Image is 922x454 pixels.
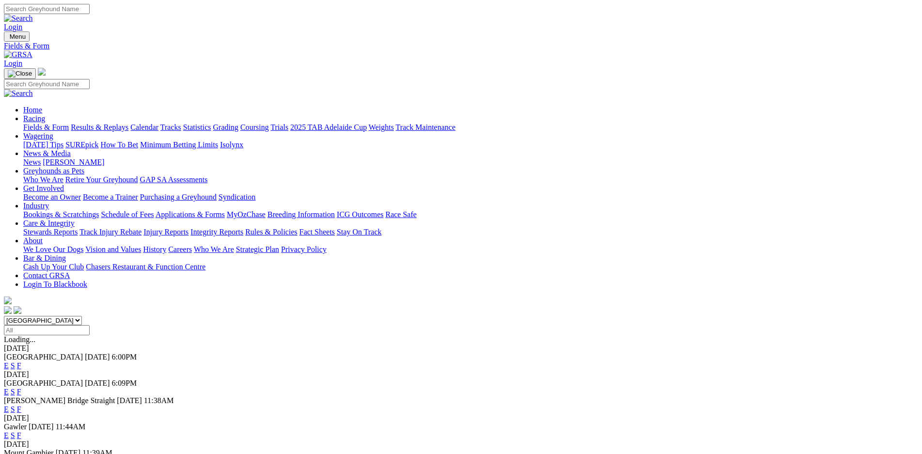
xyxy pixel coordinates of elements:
[23,158,41,166] a: News
[14,306,21,314] img: twitter.svg
[337,228,381,236] a: Stay On Track
[4,325,90,335] input: Select date
[4,414,918,423] div: [DATE]
[4,59,22,67] a: Login
[23,280,87,288] a: Login To Blackbook
[190,228,243,236] a: Integrity Reports
[23,219,75,227] a: Care & Integrity
[240,123,269,131] a: Coursing
[8,70,32,78] img: Close
[4,50,32,59] img: GRSA
[86,263,205,271] a: Chasers Restaurant & Function Centre
[23,184,64,192] a: Get Involved
[143,245,166,253] a: History
[23,193,81,201] a: Become an Owner
[144,396,174,405] span: 11:38AM
[140,193,217,201] a: Purchasing a Greyhound
[194,245,234,253] a: Who We Are
[23,175,63,184] a: Who We Are
[4,31,30,42] button: Toggle navigation
[11,361,15,370] a: S
[4,396,115,405] span: [PERSON_NAME] Bridge Straight
[4,306,12,314] img: facebook.svg
[267,210,335,219] a: Breeding Information
[4,405,9,413] a: E
[17,405,21,413] a: F
[23,167,84,175] a: Greyhounds as Pets
[23,123,918,132] div: Racing
[227,210,266,219] a: MyOzChase
[4,42,918,50] a: Fields & Form
[4,353,83,361] span: [GEOGRAPHIC_DATA]
[369,123,394,131] a: Weights
[85,353,110,361] span: [DATE]
[4,388,9,396] a: E
[220,141,243,149] a: Isolynx
[4,361,9,370] a: E
[11,431,15,439] a: S
[4,440,918,449] div: [DATE]
[23,175,918,184] div: Greyhounds as Pets
[71,123,128,131] a: Results & Replays
[183,123,211,131] a: Statistics
[236,245,279,253] a: Strategic Plan
[4,431,9,439] a: E
[23,141,63,149] a: [DATE] Tips
[23,210,99,219] a: Bookings & Scratchings
[23,245,83,253] a: We Love Our Dogs
[23,158,918,167] div: News & Media
[23,123,69,131] a: Fields & Form
[23,106,42,114] a: Home
[23,193,918,202] div: Get Involved
[4,68,36,79] button: Toggle navigation
[4,370,918,379] div: [DATE]
[11,388,15,396] a: S
[4,4,90,14] input: Search
[4,344,918,353] div: [DATE]
[17,431,21,439] a: F
[245,228,297,236] a: Rules & Policies
[23,149,71,157] a: News & Media
[4,14,33,23] img: Search
[4,89,33,98] img: Search
[168,245,192,253] a: Careers
[23,141,918,149] div: Wagering
[4,423,27,431] span: Gawler
[219,193,255,201] a: Syndication
[43,158,104,166] a: [PERSON_NAME]
[23,132,53,140] a: Wagering
[140,175,208,184] a: GAP SA Assessments
[385,210,416,219] a: Race Safe
[143,228,188,236] a: Injury Reports
[65,141,98,149] a: SUREpick
[4,379,83,387] span: [GEOGRAPHIC_DATA]
[83,193,138,201] a: Become a Trainer
[29,423,54,431] span: [DATE]
[101,141,139,149] a: How To Bet
[396,123,455,131] a: Track Maintenance
[23,202,49,210] a: Industry
[101,210,154,219] a: Schedule of Fees
[140,141,218,149] a: Minimum Betting Limits
[17,388,21,396] a: F
[4,79,90,89] input: Search
[23,114,45,123] a: Racing
[299,228,335,236] a: Fact Sheets
[213,123,238,131] a: Grading
[130,123,158,131] a: Calendar
[23,263,84,271] a: Cash Up Your Club
[79,228,141,236] a: Track Injury Rebate
[270,123,288,131] a: Trials
[4,335,35,344] span: Loading...
[23,263,918,271] div: Bar & Dining
[4,23,22,31] a: Login
[23,245,918,254] div: About
[23,271,70,280] a: Contact GRSA
[156,210,225,219] a: Applications & Forms
[160,123,181,131] a: Tracks
[117,396,142,405] span: [DATE]
[56,423,86,431] span: 11:44AM
[17,361,21,370] a: F
[23,254,66,262] a: Bar & Dining
[112,353,137,361] span: 6:00PM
